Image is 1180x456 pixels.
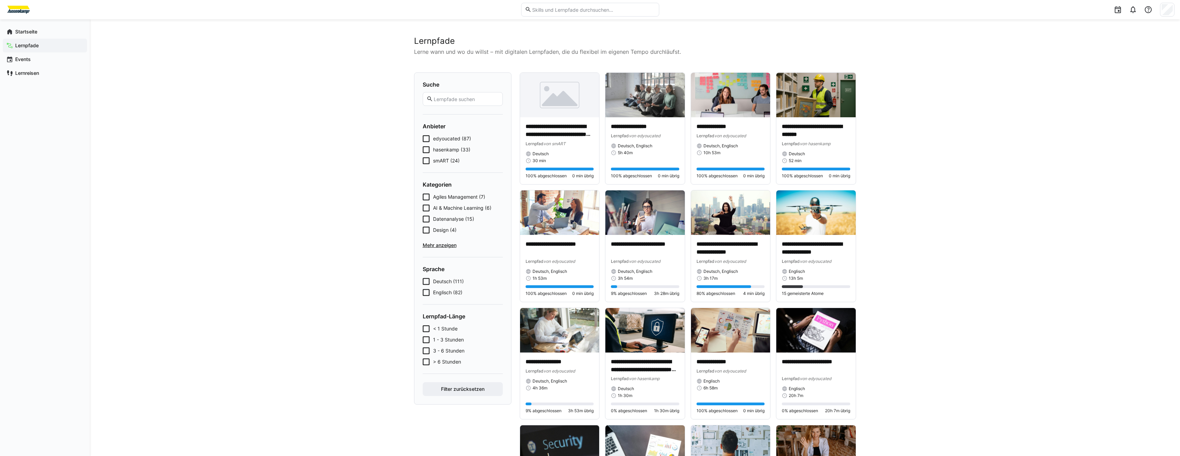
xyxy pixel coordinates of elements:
[714,133,746,138] span: von edyoucated
[618,269,652,274] span: Deutsch, Englisch
[629,133,660,138] span: von edyoucated
[433,216,474,222] span: Datenanalyse (15)
[691,190,770,235] img: image
[526,408,562,414] span: 9% abgeschlossen
[618,276,633,281] span: 3h 54m
[544,259,575,264] span: von edyoucated
[533,276,547,281] span: 1h 53m
[691,308,770,353] img: image
[782,376,800,381] span: Lernpfad
[423,181,503,188] h4: Kategorien
[654,291,679,296] span: 3h 28m übrig
[433,205,491,211] span: AI & Machine Learning (6)
[533,385,547,391] span: 4h 36m
[714,259,746,264] span: von edyoucated
[605,190,685,235] img: image
[782,141,800,146] span: Lernpfad
[629,376,660,381] span: von hasenkamp
[433,194,485,200] span: Agiles Management (7)
[433,227,457,234] span: Design (4)
[572,173,594,179] span: 0 min übrig
[568,408,594,414] span: 3h 53m übrig
[423,123,503,130] h4: Anbieter
[782,259,800,264] span: Lernpfad
[703,269,738,274] span: Deutsch, Englisch
[697,259,714,264] span: Lernpfad
[526,259,544,264] span: Lernpfad
[423,313,503,320] h4: Lernpfad-Länge
[605,308,685,353] img: image
[691,73,770,117] img: image
[618,143,652,149] span: Deutsch, Englisch
[533,378,567,384] span: Deutsch, Englisch
[703,143,738,149] span: Deutsch, Englisch
[789,393,803,398] span: 20h 7m
[605,73,685,117] img: image
[789,386,805,391] span: Englisch
[526,141,544,146] span: Lernpfad
[703,378,720,384] span: Englisch
[520,73,599,117] img: image
[526,368,544,374] span: Lernpfad
[782,291,824,296] span: 15 gemeisterte Atome
[611,259,629,264] span: Lernpfad
[825,408,850,414] span: 20h 7m übrig
[423,242,503,249] span: Mehr anzeigen
[776,308,856,353] img: image
[776,73,856,117] img: image
[697,408,738,414] span: 100% abgeschlossen
[782,173,823,179] span: 100% abgeschlossen
[697,291,735,296] span: 80% abgeschlossen
[433,146,470,153] span: hasenkamp (33)
[433,289,462,296] span: Englisch (82)
[423,382,503,396] button: Filter zurücksetzen
[544,141,566,146] span: von smART
[697,173,738,179] span: 100% abgeschlossen
[703,150,720,156] span: 10h 53m
[629,259,660,264] span: von edyoucated
[526,291,567,296] span: 100% abgeschlossen
[433,336,464,343] span: 1 - 3 Stunden
[703,385,718,391] span: 6h 58m
[654,408,679,414] span: 1h 30m übrig
[789,269,805,274] span: Englisch
[423,81,503,88] h4: Suche
[611,376,629,381] span: Lernpfad
[697,368,714,374] span: Lernpfad
[433,347,464,354] span: 3 - 6 Stunden
[618,386,634,391] span: Deutsch
[433,157,460,164] span: smART (24)
[703,276,718,281] span: 3h 17m
[743,408,765,414] span: 0 min übrig
[697,133,714,138] span: Lernpfad
[714,368,746,374] span: von edyoucated
[433,358,461,365] span: > 6 Stunden
[618,393,632,398] span: 1h 30m
[572,291,594,296] span: 0 min übrig
[520,308,599,353] img: image
[789,276,803,281] span: 13h 5m
[533,151,549,157] span: Deutsch
[829,173,850,179] span: 0 min übrig
[789,158,802,163] span: 52 min
[544,368,575,374] span: von edyoucated
[414,36,856,46] h2: Lernpfade
[533,158,546,163] span: 30 min
[782,408,818,414] span: 0% abgeschlossen
[433,278,464,285] span: Deutsch (111)
[433,325,458,332] span: < 1 Stunde
[526,173,567,179] span: 100% abgeschlossen
[533,269,567,274] span: Deutsch, Englisch
[611,133,629,138] span: Lernpfad
[611,408,647,414] span: 0% abgeschlossen
[433,135,471,142] span: edyoucated (87)
[743,173,765,179] span: 0 min übrig
[776,190,856,235] img: image
[520,190,599,235] img: image
[440,386,486,393] span: Filter zurücksetzen
[743,291,765,296] span: 4 min übrig
[414,48,856,56] p: Lerne wann und wo du willst – mit digitalen Lernpfaden, die du flexibel im eigenen Tempo durchläu...
[611,291,647,296] span: 9% abgeschlossen
[800,259,831,264] span: von edyoucated
[789,151,805,157] span: Deutsch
